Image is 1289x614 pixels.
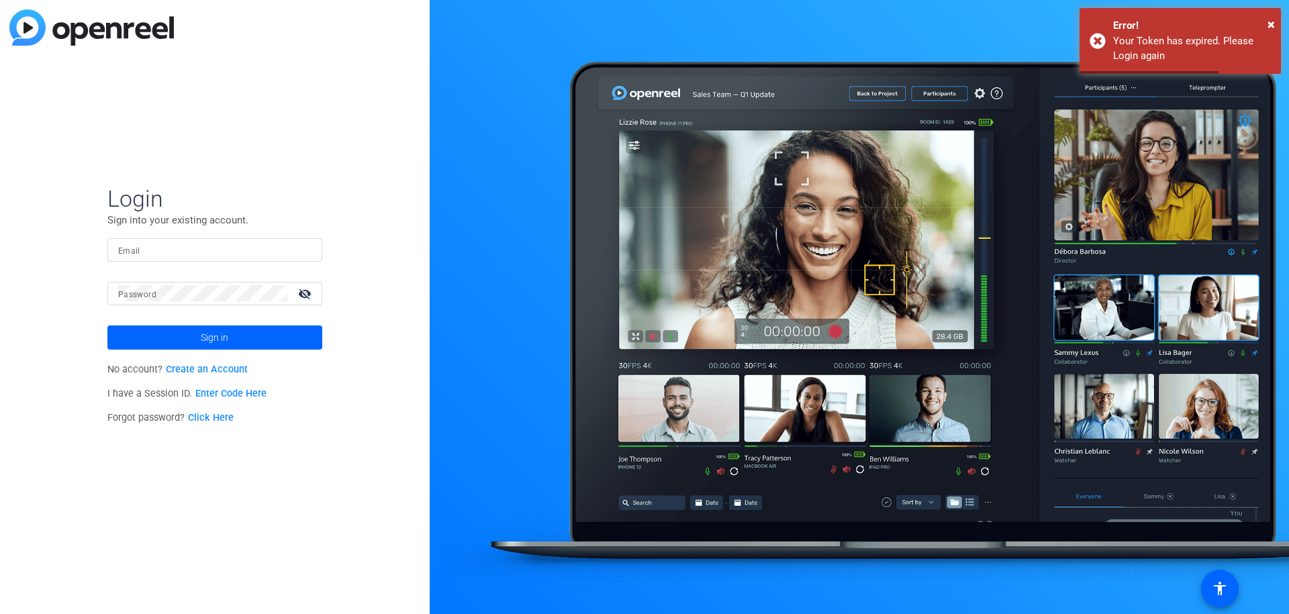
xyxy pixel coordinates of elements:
mat-label: Password [118,290,156,299]
span: Forgot password? [107,412,234,423]
div: Your Token has expired. Please Login again [1113,34,1271,64]
span: × [1268,16,1275,32]
input: Enter Email Address [118,242,312,258]
button: Close [1268,14,1275,34]
span: I have a Session ID. [107,388,267,399]
mat-label: Email [118,246,140,256]
mat-icon: accessibility [1212,580,1228,597]
div: Error! [1113,18,1271,34]
button: Sign in [107,325,322,350]
span: No account? [107,364,248,375]
a: Click Here [188,412,234,423]
a: Enter Code Here [195,388,267,399]
span: Sign in [201,321,228,354]
mat-icon: visibility_off [290,284,322,303]
span: Login [107,185,322,213]
p: Sign into your existing account. [107,213,322,227]
a: Create an Account [166,364,248,375]
img: blue-gradient.svg [9,9,174,46]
